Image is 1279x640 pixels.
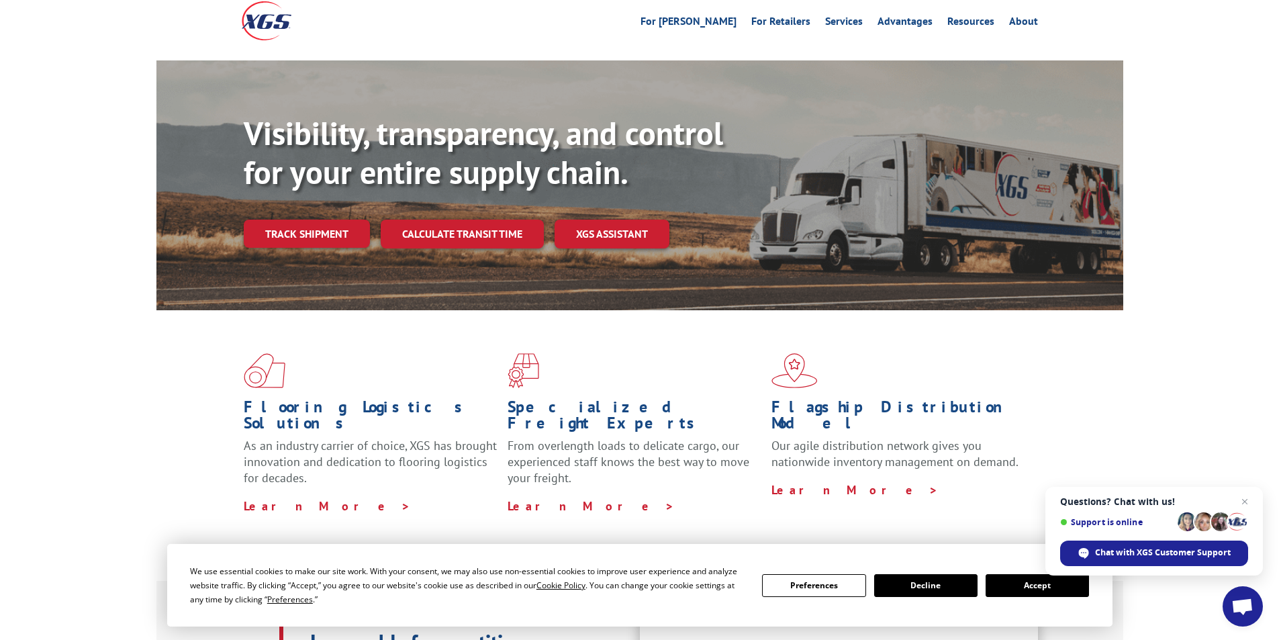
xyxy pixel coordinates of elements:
button: Preferences [762,574,865,597]
a: Services [825,16,863,31]
img: xgs-icon-flagship-distribution-model-red [771,353,818,388]
div: Open chat [1223,586,1263,627]
a: Resources [947,16,994,31]
span: Preferences [267,594,313,605]
a: For Retailers [751,16,810,31]
h1: Flagship Distribution Model [771,399,1025,438]
a: Learn More > [508,498,675,514]
span: As an industry carrier of choice, XGS has brought innovation and dedication to flooring logistics... [244,438,497,486]
a: Track shipment [244,220,370,248]
span: Chat with XGS Customer Support [1095,547,1231,559]
b: Visibility, transparency, and control for your entire supply chain. [244,112,723,193]
span: Support is online [1060,517,1173,527]
img: xgs-icon-total-supply-chain-intelligence-red [244,353,285,388]
button: Accept [986,574,1089,597]
h1: Flooring Logistics Solutions [244,399,498,438]
a: Advantages [878,16,933,31]
a: About [1009,16,1038,31]
h1: Specialized Freight Experts [508,399,761,438]
a: Learn More > [244,498,411,514]
span: Close chat [1237,494,1253,510]
a: Calculate transit time [381,220,544,248]
span: Our agile distribution network gives you nationwide inventory management on demand. [771,438,1019,469]
div: Cookie Consent Prompt [167,544,1112,627]
a: XGS ASSISTANT [555,220,669,248]
span: Cookie Policy [536,580,585,591]
img: xgs-icon-focused-on-flooring-red [508,353,539,388]
a: Learn More > [771,482,939,498]
div: We use essential cookies to make our site work. With your consent, we may also use non-essential ... [190,564,746,606]
p: From overlength loads to delicate cargo, our experienced staff knows the best way to move your fr... [508,438,761,498]
a: For [PERSON_NAME] [641,16,737,31]
div: Chat with XGS Customer Support [1060,541,1248,566]
button: Decline [874,574,978,597]
span: Questions? Chat with us! [1060,496,1248,507]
